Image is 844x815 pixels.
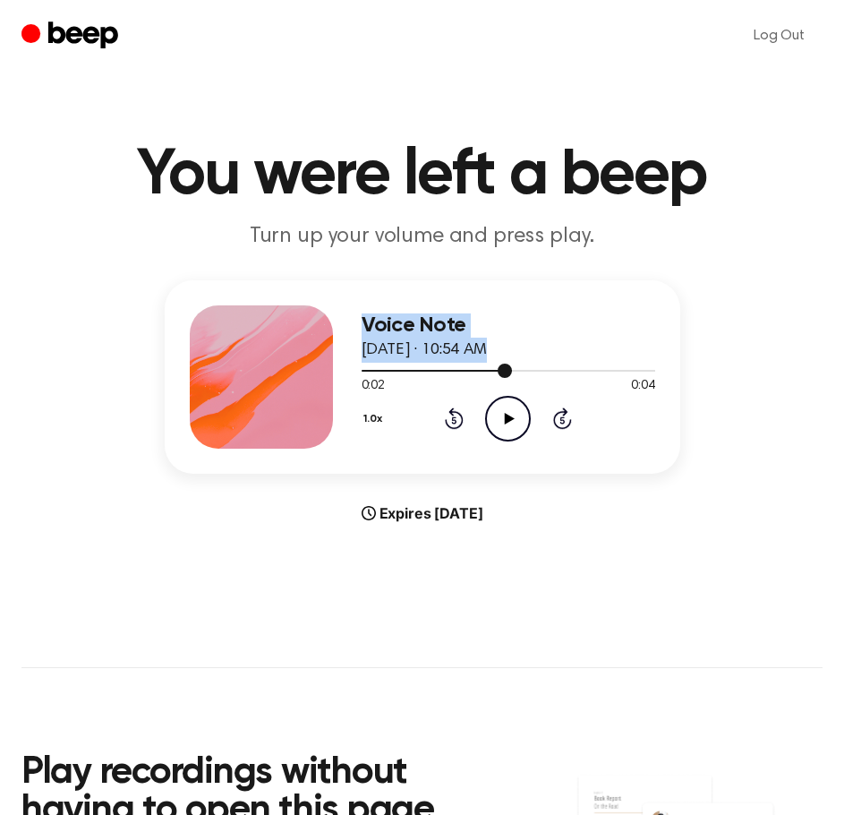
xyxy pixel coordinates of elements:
[165,502,680,524] div: Expires [DATE]
[736,14,823,57] a: Log Out
[362,313,655,338] h3: Voice Note
[631,377,654,396] span: 0:04
[362,377,385,396] span: 0:02
[362,404,389,434] button: 1.0x
[79,222,766,252] p: Turn up your volume and press play.
[21,19,123,54] a: Beep
[21,143,823,208] h1: You were left a beep
[362,342,487,358] span: [DATE] · 10:54 AM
